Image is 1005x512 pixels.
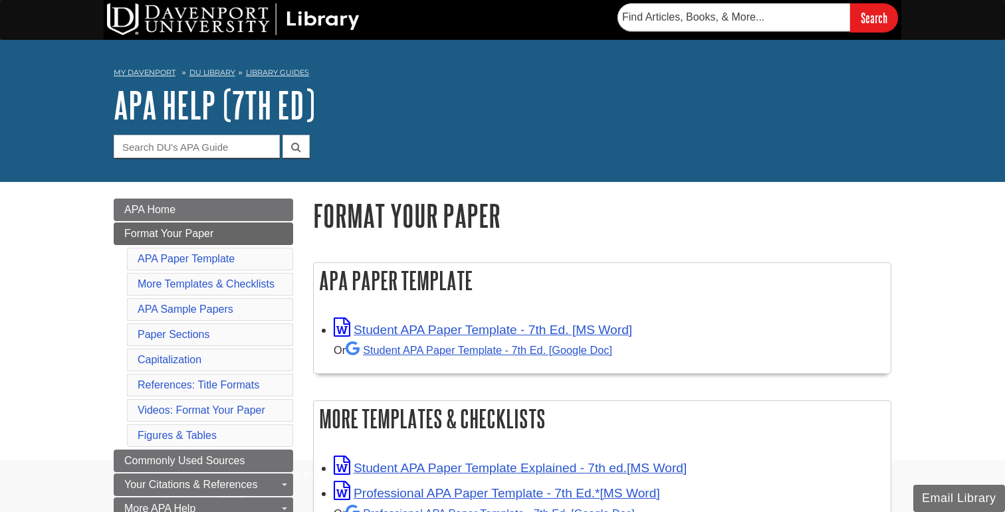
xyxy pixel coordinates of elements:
a: Figures & Tables [138,430,217,441]
a: More Templates & Checklists [138,278,275,290]
a: APA Home [114,199,293,221]
a: APA Help (7th Ed) [114,84,315,126]
form: Searches DU Library's articles, books, and more [617,3,898,32]
a: Your Citations & References [114,473,293,496]
small: Or [334,344,612,356]
button: Email Library [913,485,1005,512]
a: References: Title Formats [138,379,259,390]
h2: APA Paper Template [314,263,891,298]
a: DU Library [189,68,235,77]
a: My Davenport [114,67,175,78]
a: APA Paper Template [138,253,235,264]
span: Your Citations & References [124,479,257,490]
a: Link opens in new window [334,323,632,337]
a: Capitalization [138,354,201,365]
a: Student APA Paper Template - 7th Ed. [Google Doc] [346,344,612,356]
span: Format Your Paper [124,228,213,239]
a: Link opens in new window [334,461,687,475]
a: Videos: Format Your Paper [138,404,265,416]
span: APA Home [124,204,175,215]
a: APA Sample Papers [138,303,233,315]
a: Library Guides [246,68,309,77]
h2: More Templates & Checklists [314,401,891,436]
a: Paper Sections [138,329,210,340]
span: Commonly Used Sources [124,455,245,466]
nav: breadcrumb [114,64,891,85]
input: Find Articles, Books, & More... [617,3,850,31]
input: Search [850,3,898,32]
input: Search DU's APA Guide [114,135,280,158]
a: Commonly Used Sources [114,450,293,472]
h1: Format Your Paper [313,199,891,232]
a: Format Your Paper [114,222,293,245]
a: Link opens in new window [334,486,660,500]
img: DU Library [107,3,360,35]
